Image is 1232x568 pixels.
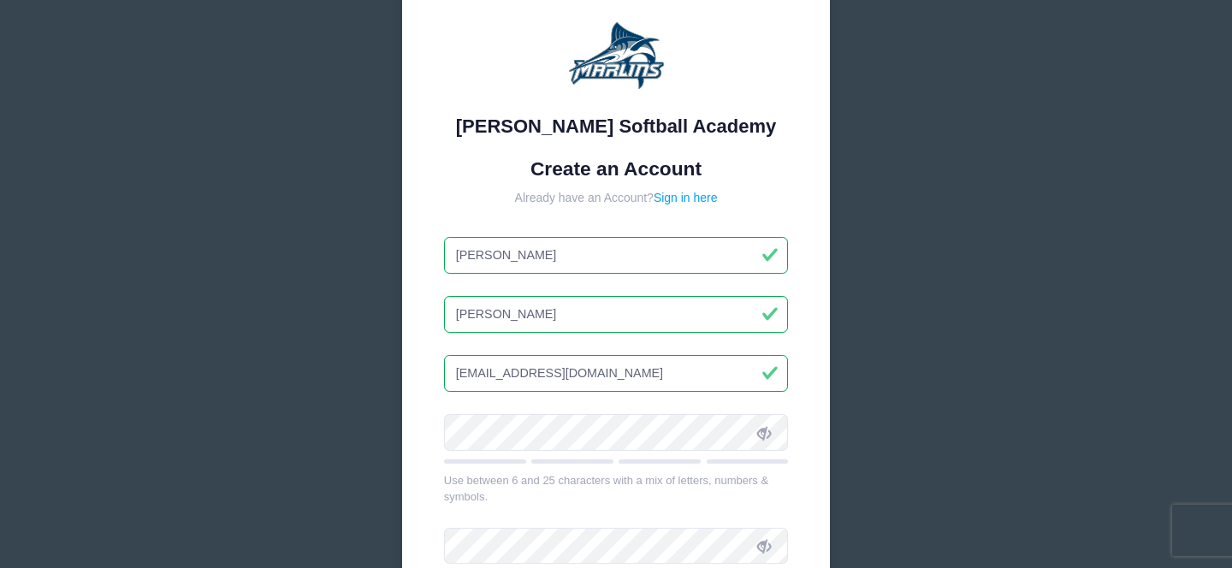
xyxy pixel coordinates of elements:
h1: Create an Account [444,157,789,180]
input: Email [444,355,789,392]
a: Sign in here [654,191,718,204]
img: Marlin Softball Academy [565,4,667,107]
input: Last Name [444,296,789,333]
input: First Name [444,237,789,274]
div: Already have an Account? [444,189,789,207]
div: [PERSON_NAME] Softball Academy [444,112,789,140]
div: Use between 6 and 25 characters with a mix of letters, numbers & symbols. [444,472,789,506]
